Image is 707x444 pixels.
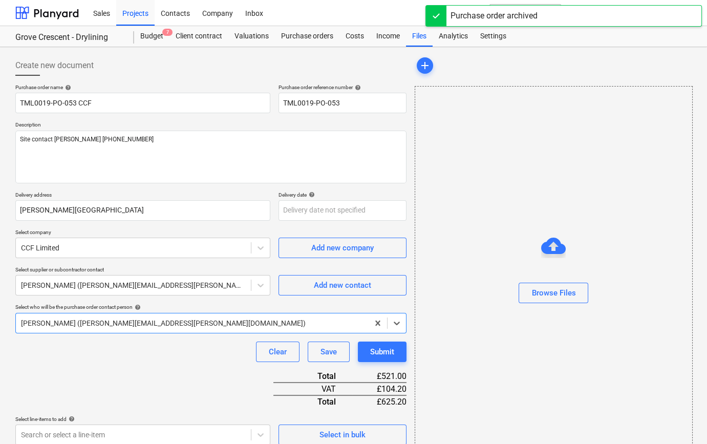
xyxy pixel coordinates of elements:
input: Delivery address [15,200,270,221]
div: Purchase order reference number [278,84,406,91]
span: help [63,84,71,91]
textarea: Site contact [PERSON_NAME] [PHONE_NUMBER] [15,131,406,183]
div: Purchase order archived [451,10,538,22]
div: £625.20 [352,395,406,408]
a: Costs [339,26,370,47]
input: Document name [15,93,270,113]
a: Client contract [169,26,228,47]
a: Purchase orders [275,26,339,47]
div: Submit [370,345,394,358]
div: Add new company [311,241,374,255]
p: Description [15,121,406,130]
button: Add new contact [278,275,406,295]
button: Clear [256,342,299,362]
iframe: Chat Widget [656,395,707,444]
a: Valuations [228,26,275,47]
div: Select in bulk [319,428,366,441]
div: £104.20 [352,383,406,395]
div: Total [273,395,352,408]
div: VAT [273,383,352,395]
div: Select who will be the purchase order contact person [15,304,406,310]
button: Submit [358,342,406,362]
div: Add new contact [314,279,371,292]
button: Browse Files [519,283,588,303]
a: Settings [474,26,512,47]
p: Select company [15,229,270,238]
div: Purchase order name [15,84,270,91]
span: help [133,304,141,310]
div: Select line-items to add [15,416,270,422]
a: Income [370,26,406,47]
a: Budget7 [134,26,169,47]
span: help [307,192,315,198]
p: Delivery address [15,192,270,200]
div: Grove Crescent - Drylining [15,32,122,43]
button: Add new company [278,238,406,258]
div: £521.00 [352,370,406,383]
div: Delivery date [278,192,406,198]
span: add [419,59,431,72]
input: Reference number [278,93,406,113]
a: Files [406,26,433,47]
span: help [353,84,361,91]
span: 7 [162,29,173,36]
input: Delivery date not specified [278,200,406,221]
div: Budget [134,26,169,47]
button: Save [308,342,350,362]
div: Save [320,345,337,358]
div: Clear [269,345,287,358]
p: Select supplier or subcontractor contact [15,266,270,275]
span: Create new document [15,59,94,72]
a: Analytics [433,26,474,47]
span: help [67,416,75,422]
div: Total [273,370,352,383]
div: Browse Files [531,286,575,300]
